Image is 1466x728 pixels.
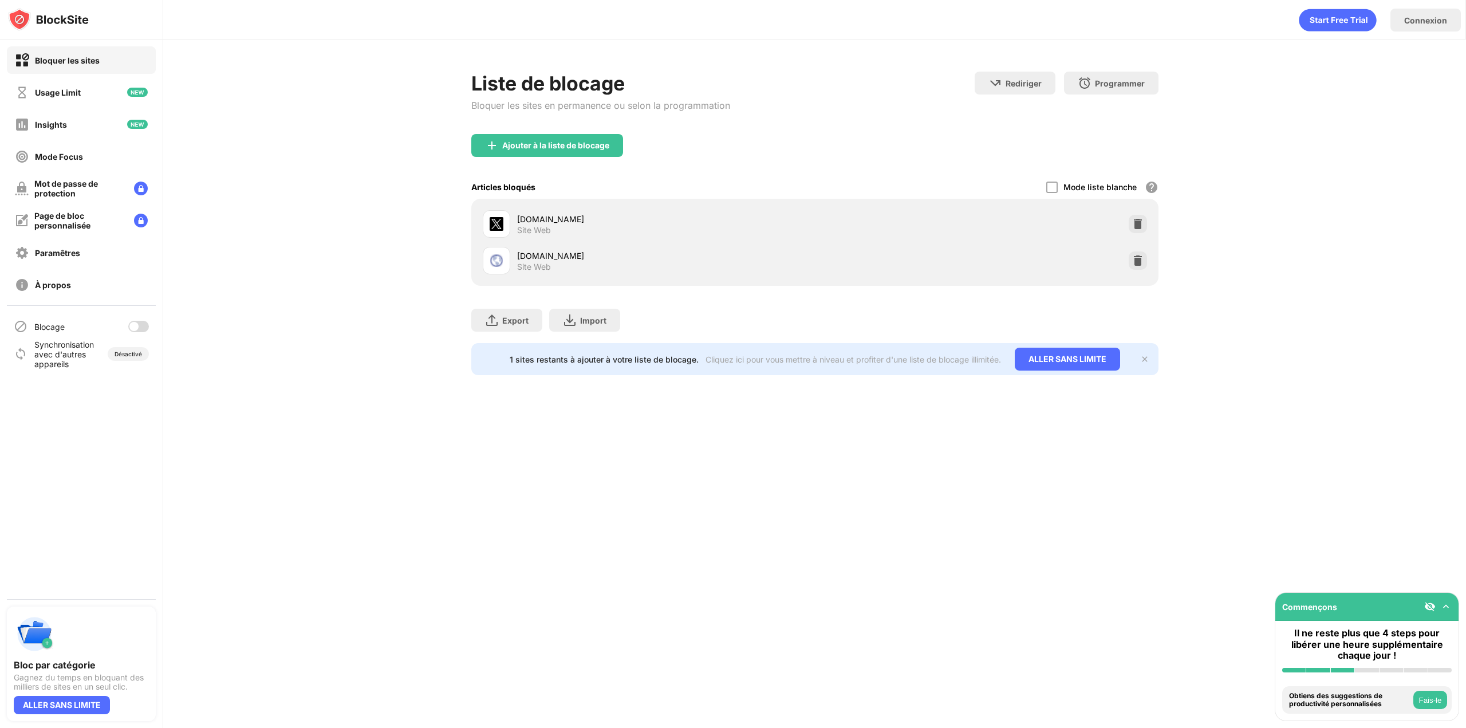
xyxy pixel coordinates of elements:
div: Articles bloqués [471,182,535,192]
img: x-button.svg [1140,355,1149,364]
div: Mode Focus [35,152,83,162]
img: about-off.svg [15,278,29,292]
div: Site Web [517,225,551,235]
div: Bloquer les sites en permanence ou selon la programmation [471,100,730,111]
div: Bloquer les sites [35,56,100,65]
div: Ajouter à la liste de blocage [502,141,609,150]
div: [DOMAIN_NAME] [517,213,815,225]
img: time-usage-off.svg [15,85,29,100]
img: lock-menu.svg [134,182,148,195]
img: settings-off.svg [15,246,29,260]
div: ALLER SANS LIMITE [14,696,110,714]
div: Mode liste blanche [1063,182,1137,192]
img: sync-icon.svg [14,347,27,361]
div: Blocage [34,322,65,332]
img: blocking-icon.svg [14,320,27,333]
button: Fais-le [1413,691,1447,709]
div: Usage Limit [35,88,81,97]
div: Paramêtres [35,248,80,258]
div: Commençons [1282,602,1337,612]
img: new-icon.svg [127,88,148,97]
div: Synchronisation avec d'autres appareils [34,340,93,369]
div: Liste de blocage [471,72,730,95]
img: customize-block-page-off.svg [15,214,29,227]
div: Programmer [1095,78,1145,88]
img: logo-blocksite.svg [8,8,89,31]
img: favicons [490,254,503,267]
div: [DOMAIN_NAME] [517,250,815,262]
div: Insights [35,120,67,129]
div: Import [580,316,606,325]
div: Désactivé [115,351,142,357]
img: lock-menu.svg [134,214,148,227]
img: insights-off.svg [15,117,29,132]
div: 1 sites restants à ajouter à votre liste de blocage. [510,355,699,364]
img: block-on.svg [15,53,29,68]
img: eye-not-visible.svg [1424,601,1436,612]
div: Gagnez du temps en bloquant des milliers de sites en un seul clic. [14,673,149,691]
div: Cliquez ici pour vous mettre à niveau et profiter d'une liste de blocage illimitée. [706,355,1001,364]
div: Bloc par catégorie [14,659,149,671]
img: push-categories.svg [14,613,55,655]
img: favicons [490,217,503,231]
div: À propos [35,280,71,290]
div: Connexion [1404,15,1447,25]
div: Rediriger [1006,78,1042,88]
img: new-icon.svg [127,120,148,129]
div: Site Web [517,262,551,272]
div: Il ne reste plus que 4 steps pour libérer une heure supplémentaire chaque jour ! [1282,628,1452,661]
div: Page de bloc personnalisée [34,211,125,230]
div: Obtiens des suggestions de productivité personnalisées [1289,692,1410,709]
div: Export [502,316,529,325]
img: omni-setup-toggle.svg [1440,601,1452,612]
div: animation [1299,9,1377,32]
img: password-protection-off.svg [15,182,29,195]
div: ALLER SANS LIMITE [1015,348,1120,371]
img: focus-off.svg [15,149,29,164]
div: Mot de passe de protection [34,179,125,198]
